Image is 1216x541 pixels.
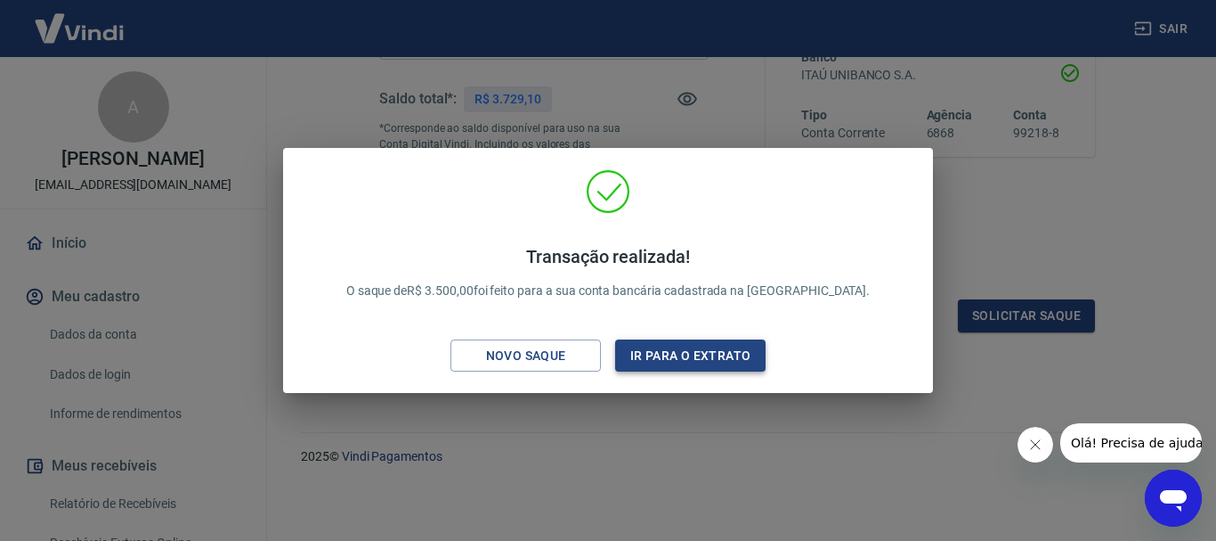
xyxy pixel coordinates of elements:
[1145,470,1202,527] iframe: Botão para abrir a janela de mensagens
[11,12,150,27] span: Olá! Precisa de ajuda?
[465,345,588,367] div: Novo saque
[1060,423,1202,463] iframe: Mensagem da empresa
[346,246,871,300] p: O saque de R$ 3.500,00 foi feito para a sua conta bancária cadastrada na [GEOGRAPHIC_DATA].
[1017,427,1053,463] iframe: Fechar mensagem
[346,246,871,267] h4: Transação realizada!
[450,340,601,373] button: Novo saque
[615,340,766,373] button: Ir para o extrato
